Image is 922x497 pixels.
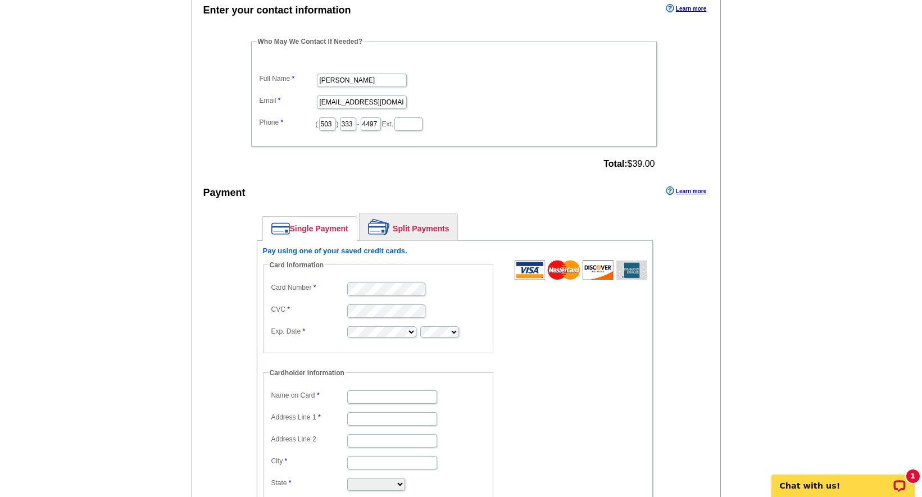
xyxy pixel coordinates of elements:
div: Payment [203,185,246,200]
a: Single Payment [263,217,357,240]
label: State [271,478,346,488]
label: Email [260,95,316,106]
label: Phone [260,117,316,127]
div: Enter your contact information [203,3,351,18]
a: Learn more [666,186,706,195]
h6: Pay using one of your saved credit cards. [263,247,647,256]
legend: Who May We Contact If Needed? [257,37,364,47]
label: Name on Card [271,390,346,400]
dd: ( ) - Ext. [257,115,651,132]
a: Split Payments [360,213,457,240]
label: Full Name [260,74,316,84]
strong: Total: [603,159,627,168]
label: Address Line 1 [271,412,346,422]
span: $39.00 [603,159,655,169]
label: City [271,456,346,466]
a: Learn more [666,4,706,13]
legend: Card Information [269,260,325,270]
label: CVC [271,304,346,314]
label: Address Line 2 [271,434,346,444]
img: acceptedCards.gif [515,260,647,280]
img: single-payment.png [271,222,290,235]
iframe: LiveChat chat widget [764,462,922,497]
label: Card Number [271,282,346,293]
label: Exp. Date [271,326,346,336]
img: split-payment.png [368,219,390,235]
legend: Cardholder Information [269,368,346,378]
